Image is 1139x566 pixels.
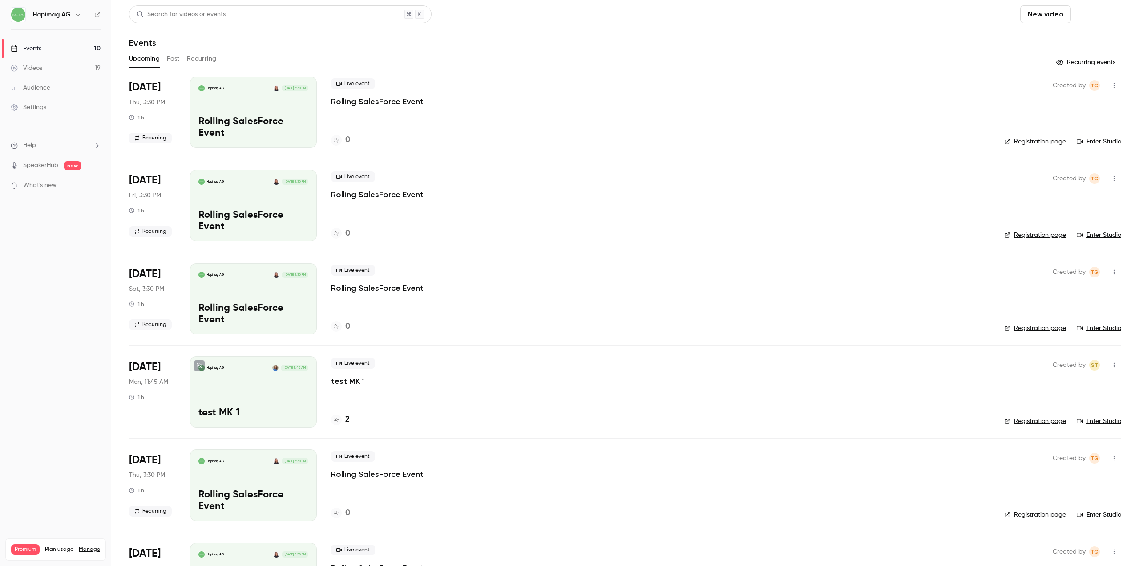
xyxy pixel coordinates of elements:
[345,507,350,519] h4: 0
[345,134,350,146] h4: 0
[1053,453,1086,464] span: Created by
[331,265,375,276] span: Live event
[129,360,161,374] span: [DATE]
[1053,267,1086,277] span: Created by
[331,171,375,182] span: Live event
[11,141,101,150] li: help-dropdown-opener
[1089,546,1100,557] span: Tiziana Gallizia
[129,114,144,121] div: 1 h
[331,96,424,107] a: Rolling SalesForce Event
[1089,360,1100,371] span: Salesforce Team
[282,272,308,278] span: [DATE] 3:30 PM
[331,134,350,146] a: 0
[129,173,161,187] span: [DATE]
[273,551,279,558] img: Karen ☀
[282,85,308,91] span: [DATE] 3:30 PM
[331,358,375,369] span: Live event
[331,507,350,519] a: 0
[281,365,308,371] span: [DATE] 11:45 AM
[190,356,317,428] a: test MK 1Hapimag AGNicole ☀[DATE] 11:45 AMtest MK 1
[187,52,217,66] button: Recurring
[282,458,308,464] span: [DATE] 3:30 PM
[282,179,308,185] span: [DATE] 3:30 PM
[1052,55,1121,69] button: Recurring events
[1004,231,1066,240] a: Registration page
[345,321,350,333] h4: 0
[1077,510,1121,519] a: Enter Studio
[331,189,424,200] a: Rolling SalesForce Event
[1004,510,1066,519] a: Registration page
[90,182,101,190] iframe: Noticeable Trigger
[1091,360,1098,371] span: ST
[198,407,308,419] p: test MK 1
[33,10,71,19] h6: Hapimag AG
[198,210,308,233] p: Rolling SalesForce Event
[345,228,350,240] h4: 0
[273,85,279,91] img: Karen ☀
[129,267,161,281] span: [DATE]
[11,83,50,92] div: Audience
[1089,453,1100,464] span: Tiziana Gallizia
[207,459,224,464] p: Hapimag AG
[198,489,308,513] p: Rolling SalesForce Event
[198,116,308,139] p: Rolling SalesForce Event
[129,546,161,561] span: [DATE]
[23,161,58,170] a: SpeakerHub
[1053,360,1086,371] span: Created by
[198,458,205,464] img: Rolling SalesForce Event
[23,141,36,150] span: Help
[282,551,308,558] span: [DATE] 3:30 PM
[11,103,46,112] div: Settings
[129,80,161,94] span: [DATE]
[1089,173,1100,184] span: Tiziana Gallizia
[207,552,224,557] p: Hapimag AG
[11,544,40,555] span: Premium
[190,77,317,148] a: Rolling SalesForce EventHapimag AGKaren ☀[DATE] 3:30 PMRolling SalesForce Event
[331,545,375,555] span: Live event
[331,321,350,333] a: 0
[11,64,42,73] div: Videos
[129,263,176,334] div: Oct 18 Sat, 3:30 PM (Europe/Zurich)
[1004,137,1066,146] a: Registration page
[331,376,365,387] a: test MK 1
[190,449,317,521] a: Rolling SalesForce EventHapimag AGKaren ☀[DATE] 3:30 PMRolling SalesForce Event
[1089,267,1100,277] span: Tiziana Gallizia
[11,44,41,53] div: Events
[129,191,161,200] span: Fri, 3:30 PM
[23,181,57,190] span: What's new
[1074,5,1121,23] button: Schedule
[331,228,350,240] a: 0
[273,458,279,464] img: Karen ☀
[129,394,144,401] div: 1 h
[1077,231,1121,240] a: Enter Studio
[1077,137,1121,146] a: Enter Studio
[129,207,144,214] div: 1 h
[331,283,424,293] p: Rolling SalesForce Event
[45,546,73,553] span: Plan usage
[198,551,205,558] img: Rolling SalesForce Event
[207,179,224,184] p: Hapimag AG
[1091,80,1099,91] span: TG
[1091,546,1099,557] span: TG
[207,86,224,90] p: Hapimag AG
[1020,5,1071,23] button: New video
[198,179,205,185] img: Rolling SalesForce Event
[129,285,164,293] span: Sat, 3:30 PM
[129,301,144,308] div: 1 h
[198,303,308,326] p: Rolling SalesForce Event
[1053,80,1086,91] span: Created by
[272,365,279,371] img: Nicole ☀
[190,263,317,334] a: Rolling SalesForce EventHapimag AGKaren ☀[DATE] 3:30 PMRolling SalesForce Event
[198,85,205,91] img: Rolling SalesForce Event
[273,179,279,185] img: Karen ☀
[331,469,424,480] a: Rolling SalesForce Event
[129,52,160,66] button: Upcoming
[1091,267,1099,277] span: TG
[1004,417,1066,426] a: Registration page
[207,366,224,370] p: Hapimag AG
[273,272,279,278] img: Karen ☀
[64,161,81,170] span: new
